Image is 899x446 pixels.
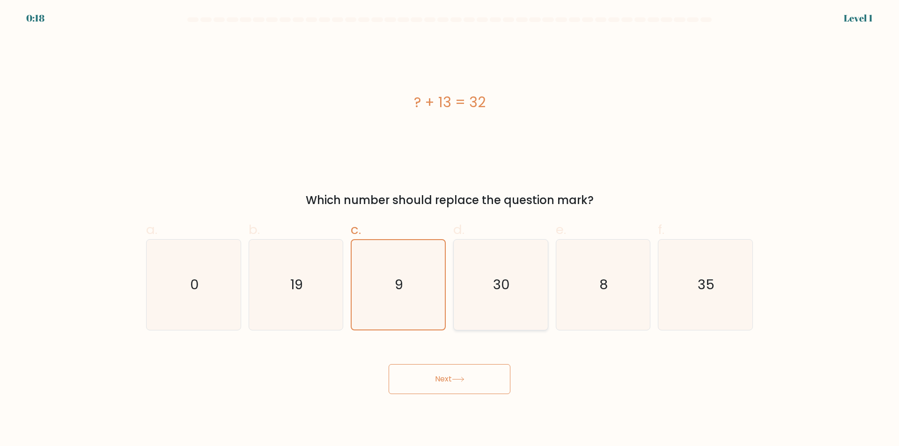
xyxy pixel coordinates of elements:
span: d. [453,220,464,239]
span: e. [556,220,566,239]
text: 9 [395,275,404,294]
div: Which number should replace the question mark? [152,192,747,209]
div: ? + 13 = 32 [146,92,753,113]
button: Next [389,364,510,394]
span: c. [351,220,361,239]
text: 19 [290,276,303,294]
text: 8 [600,276,608,294]
span: b. [249,220,260,239]
text: 30 [493,276,510,294]
div: 0:18 [26,11,44,25]
text: 35 [698,276,715,294]
div: Level 1 [844,11,873,25]
span: f. [658,220,664,239]
span: a. [146,220,157,239]
text: 0 [190,276,199,294]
